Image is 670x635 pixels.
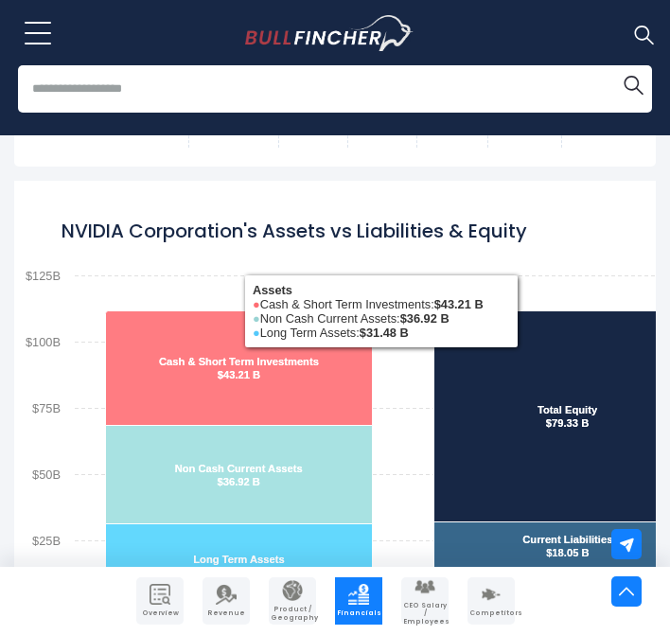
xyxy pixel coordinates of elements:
span: Product / Geography [271,606,314,622]
text: Cash & Short Term Investments $43.21 B [159,356,319,380]
a: Company Overview [136,577,184,625]
text: $100B [26,335,61,349]
text: $125B [26,269,61,283]
img: Bullfincher logo [245,15,414,51]
a: Go to homepage [245,15,449,51]
text: Non Cash Current Assets $36.92 B [175,463,303,487]
a: Company Employees [401,577,449,625]
a: Company Competitors [467,577,515,625]
text: $75B [32,401,61,415]
a: Company Financials [335,577,382,625]
text: Total Equity $79.33 B [538,404,598,429]
span: CEO Salary / Employees [403,602,447,626]
span: Overview [138,609,182,617]
text: $50B [32,467,61,482]
span: Financials [337,609,380,617]
a: Company Revenue [203,577,250,625]
text: $25B [32,534,61,548]
tspan: NVIDIA Corporation's Assets vs Liabilities & Equity [62,218,527,244]
span: Revenue [204,609,248,617]
text: Long Term Assets $31.48 B [193,554,284,578]
button: Search [614,65,652,103]
a: Company Product/Geography [269,577,316,625]
span: Competitors [469,609,513,617]
text: Current Liabilities $18.05 B [522,534,612,558]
